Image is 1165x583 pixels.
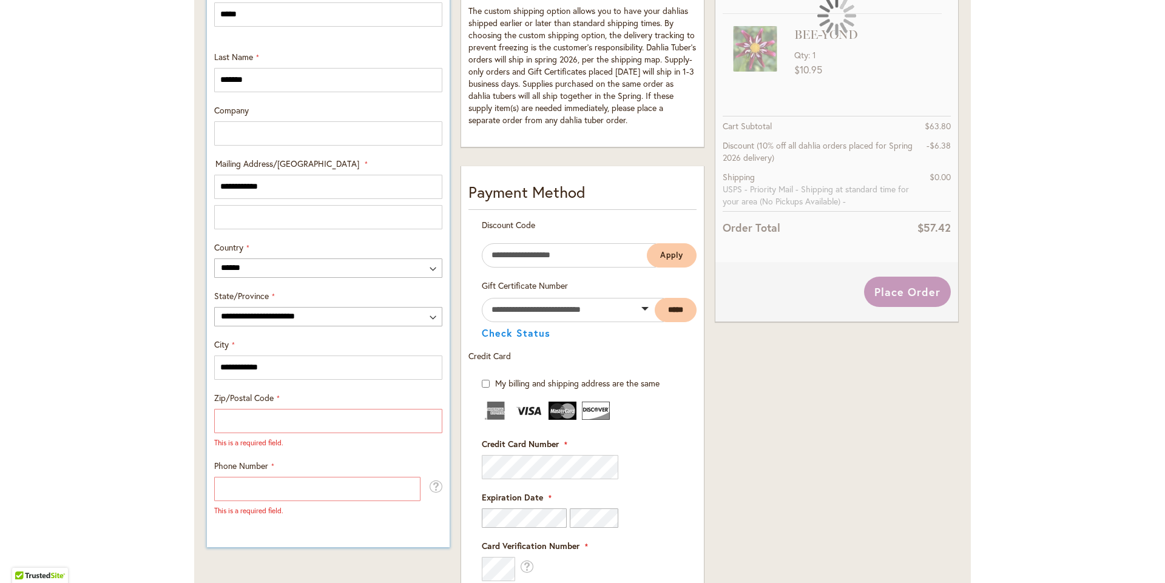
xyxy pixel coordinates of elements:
[215,158,359,169] span: Mailing Address/[GEOGRAPHIC_DATA]
[214,290,269,302] span: State/Province
[468,181,697,210] div: Payment Method
[214,104,249,116] span: Company
[482,280,568,291] span: Gift Certificate Number
[482,328,550,338] button: Check Status
[214,339,229,350] span: City
[482,219,535,231] span: Discount Code
[214,506,283,515] span: This is a required field.
[214,51,253,62] span: Last Name
[214,460,268,471] span: Phone Number
[660,250,683,260] span: Apply
[214,438,283,447] span: This is a required field.
[647,243,697,268] button: Apply
[214,392,274,403] span: Zip/Postal Code
[468,2,697,132] td: The custom shipping option allows you to have your dahlias shipped earlier or later than standard...
[9,540,43,574] iframe: Launch Accessibility Center
[214,241,243,253] span: Country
